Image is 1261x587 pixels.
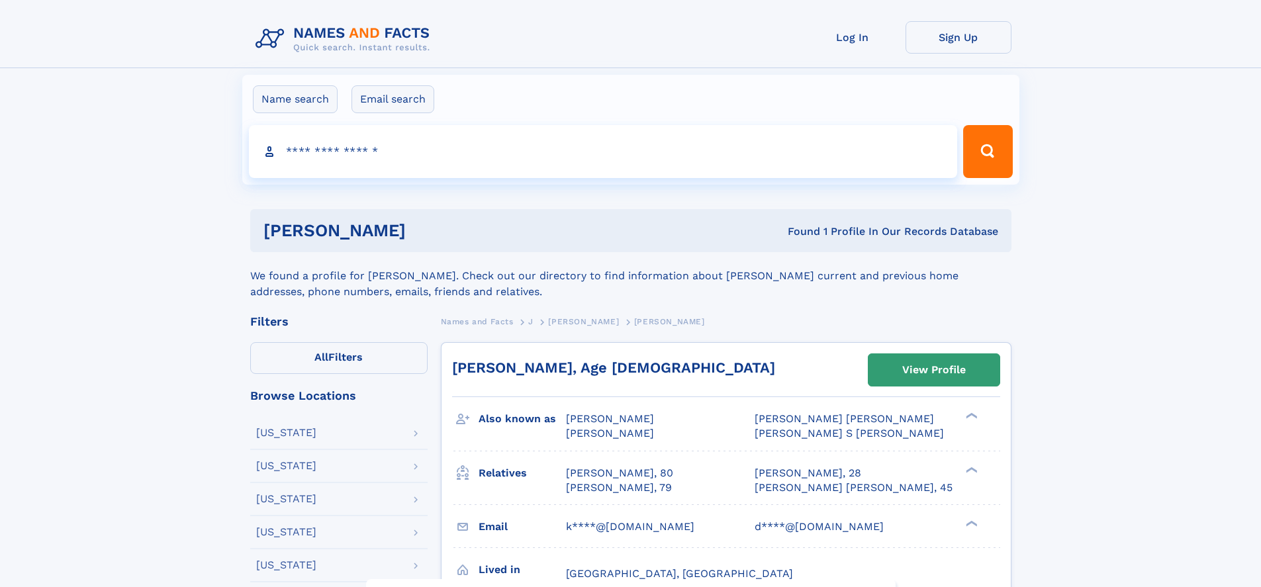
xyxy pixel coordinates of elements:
span: [GEOGRAPHIC_DATA], [GEOGRAPHIC_DATA] [566,567,793,580]
div: [US_STATE] [256,428,316,438]
a: Sign Up [906,21,1011,54]
a: View Profile [868,354,1000,386]
span: J [528,317,534,326]
div: [US_STATE] [256,494,316,504]
div: [US_STATE] [256,560,316,570]
span: All [314,351,328,363]
div: Filters [250,316,428,328]
input: search input [249,125,958,178]
a: [PERSON_NAME] [PERSON_NAME], 45 [755,480,953,495]
label: Email search [351,85,434,113]
span: [PERSON_NAME] [634,317,705,326]
div: ❯ [962,465,978,474]
div: View Profile [902,355,966,385]
button: Search Button [963,125,1012,178]
h3: Also known as [479,408,566,430]
a: [PERSON_NAME], 79 [566,480,672,495]
img: Logo Names and Facts [250,21,441,57]
a: [PERSON_NAME], Age [DEMOGRAPHIC_DATA] [452,359,775,376]
a: [PERSON_NAME] [548,313,619,330]
div: Found 1 Profile In Our Records Database [596,224,998,239]
a: Log In [800,21,906,54]
div: ❯ [962,412,978,420]
div: ❯ [962,519,978,527]
h1: [PERSON_NAME] [263,222,597,239]
h3: Relatives [479,462,566,484]
div: [US_STATE] [256,461,316,471]
a: J [528,313,534,330]
a: [PERSON_NAME], 80 [566,466,673,480]
a: Names and Facts [441,313,514,330]
span: [PERSON_NAME] S [PERSON_NAME] [755,427,944,439]
a: [PERSON_NAME], 28 [755,466,861,480]
div: Browse Locations [250,390,428,402]
span: [PERSON_NAME] [548,317,619,326]
div: We found a profile for [PERSON_NAME]. Check out our directory to find information about [PERSON_N... [250,252,1011,300]
h3: Lived in [479,559,566,581]
div: [US_STATE] [256,527,316,537]
span: [PERSON_NAME] [566,412,654,425]
label: Filters [250,342,428,374]
label: Name search [253,85,338,113]
span: [PERSON_NAME] [PERSON_NAME] [755,412,934,425]
span: [PERSON_NAME] [566,427,654,439]
h3: Email [479,516,566,538]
